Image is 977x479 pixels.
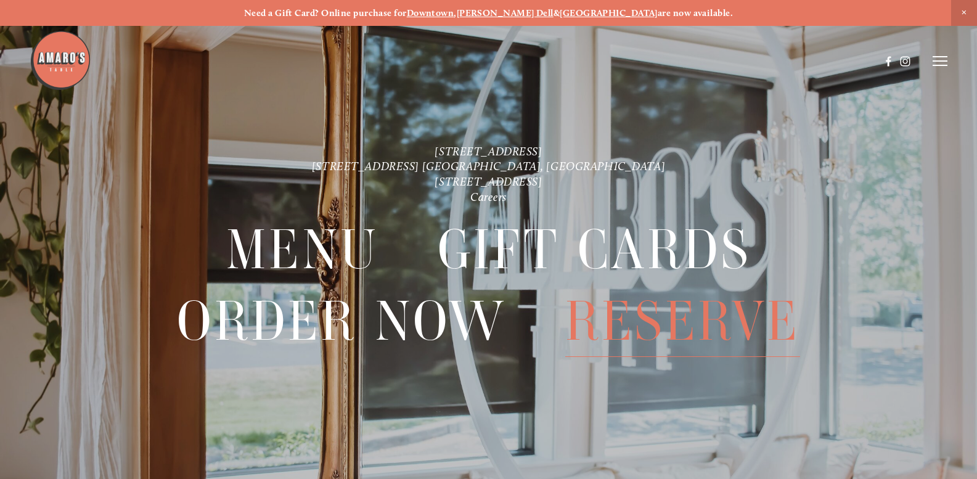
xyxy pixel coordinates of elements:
a: [PERSON_NAME] Dell [457,7,554,18]
a: Menu [226,215,379,285]
a: [STREET_ADDRESS] [GEOGRAPHIC_DATA], [GEOGRAPHIC_DATA] [312,159,665,173]
a: [GEOGRAPHIC_DATA] [560,7,658,18]
a: [STREET_ADDRESS] [435,174,542,189]
strong: Need a Gift Card? Online purchase for [244,7,407,18]
a: Careers [470,190,507,204]
img: Amaro's Table [30,30,91,91]
strong: & [554,7,560,18]
strong: are now available. [658,7,733,18]
a: Reserve [565,286,800,356]
span: Order Now [177,286,506,357]
strong: , [454,7,456,18]
a: Downtown [407,7,454,18]
a: Gift Cards [438,215,751,285]
a: [STREET_ADDRESS] [435,144,542,158]
a: Order Now [177,286,506,356]
span: Reserve [565,286,800,357]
